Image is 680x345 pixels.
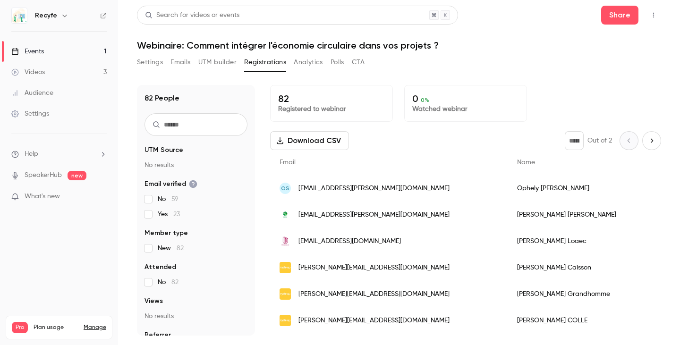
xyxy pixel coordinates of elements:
[34,324,78,331] span: Plan usage
[508,254,660,281] div: [PERSON_NAME] Caisson
[280,315,291,326] img: cycle-up.fr
[198,55,237,70] button: UTM builder
[11,88,53,98] div: Audience
[280,209,291,220] img: satri.fr
[294,55,323,70] button: Analytics
[158,194,178,204] span: No
[144,330,171,340] span: Referrer
[11,67,45,77] div: Videos
[84,324,106,331] a: Manage
[144,145,183,155] span: UTM Source
[11,47,44,56] div: Events
[281,184,289,193] span: OS
[270,131,349,150] button: Download CSV
[144,296,163,306] span: Views
[244,55,286,70] button: Registrations
[158,244,184,253] span: New
[278,104,385,114] p: Registered to webinar
[412,93,519,104] p: 0
[170,55,190,70] button: Emails
[171,279,178,286] span: 82
[68,171,86,180] span: new
[25,192,60,202] span: What's new
[642,131,661,150] button: Next page
[508,228,660,254] div: [PERSON_NAME] Loaec
[278,93,385,104] p: 82
[280,236,291,247] img: utopreneurs.org
[144,311,247,321] p: No results
[144,93,179,104] h1: 82 People
[25,170,62,180] a: SpeakerHub
[331,55,344,70] button: Polls
[144,160,247,170] p: No results
[508,202,660,228] div: [PERSON_NAME] [PERSON_NAME]
[352,55,365,70] button: CTA
[298,236,401,246] span: [EMAIL_ADDRESS][DOMAIN_NAME]
[145,10,239,20] div: Search for videos or events
[11,109,49,118] div: Settings
[517,159,535,166] span: Name
[144,228,188,238] span: Member type
[587,136,612,145] p: Out of 2
[280,288,291,300] img: cycle-up.fr
[508,281,660,307] div: [PERSON_NAME] Grandhomme
[298,263,450,273] span: [PERSON_NAME][EMAIL_ADDRESS][DOMAIN_NAME]
[12,322,28,333] span: Pro
[298,289,450,299] span: [PERSON_NAME][EMAIL_ADDRESS][DOMAIN_NAME]
[137,40,661,51] h1: Webinaire: Comment intégrer l'économie circulaire dans vos projets ?
[508,307,660,334] div: [PERSON_NAME] COLLE
[298,210,450,220] span: [EMAIL_ADDRESS][PERSON_NAME][DOMAIN_NAME]
[11,149,107,159] li: help-dropdown-opener
[177,245,184,252] span: 82
[421,97,429,103] span: 0 %
[12,8,27,23] img: Recyfe
[144,262,176,272] span: Attended
[171,196,178,202] span: 59
[412,104,519,114] p: Watched webinar
[35,11,57,20] h6: Recyfe
[298,316,450,326] span: [PERSON_NAME][EMAIL_ADDRESS][DOMAIN_NAME]
[137,55,163,70] button: Settings
[144,179,197,189] span: Email verified
[508,175,660,202] div: Ophely [PERSON_NAME]
[298,184,450,194] span: [EMAIL_ADDRESS][PERSON_NAME][DOMAIN_NAME]
[601,6,638,25] button: Share
[158,210,180,219] span: Yes
[25,149,38,159] span: Help
[158,278,178,287] span: No
[280,262,291,273] img: cycle-up.fr
[280,159,296,166] span: Email
[173,211,180,218] span: 23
